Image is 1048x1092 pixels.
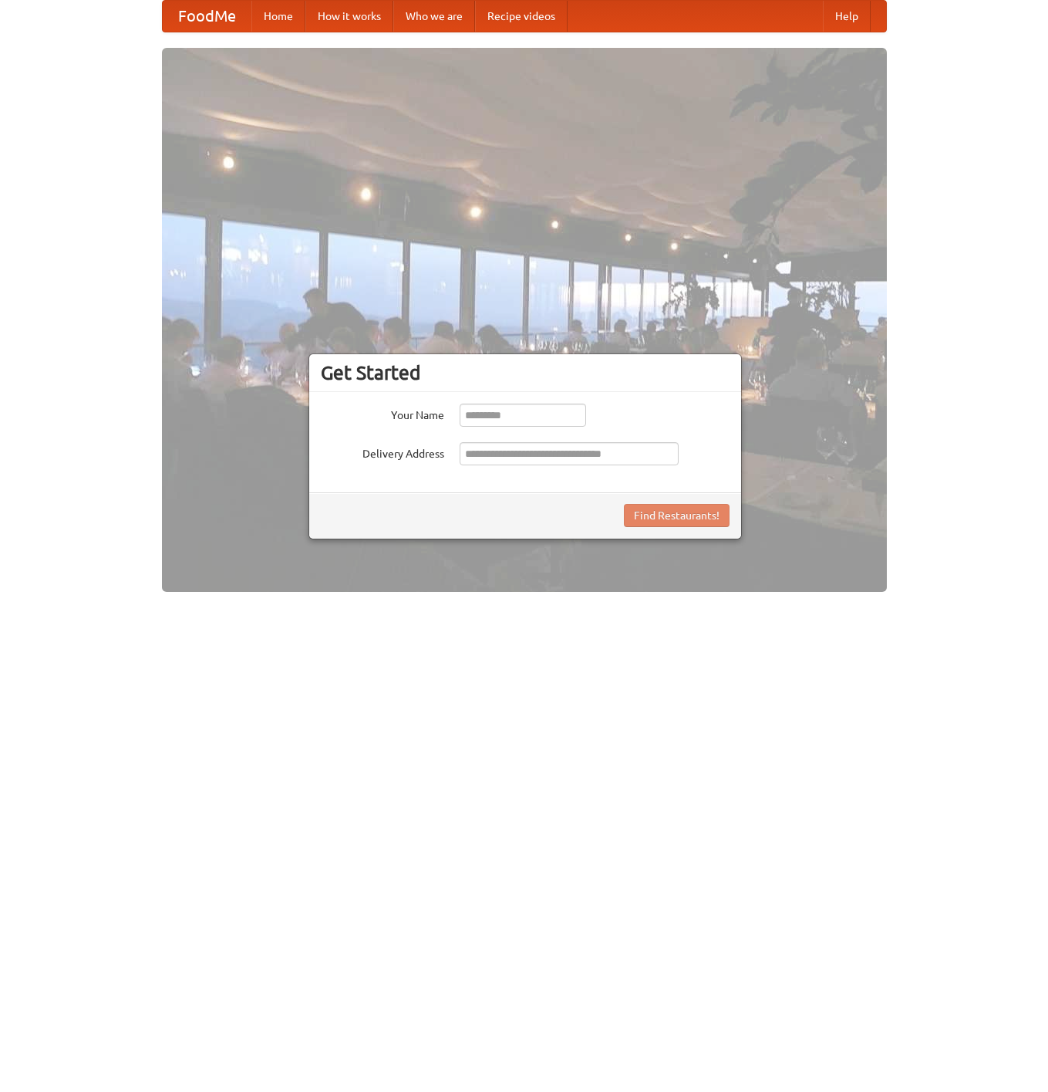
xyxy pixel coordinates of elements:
[393,1,475,32] a: Who we are
[823,1,871,32] a: Help
[321,361,730,384] h3: Get Started
[251,1,305,32] a: Home
[321,442,444,461] label: Delivery Address
[475,1,568,32] a: Recipe videos
[321,404,444,423] label: Your Name
[624,504,730,527] button: Find Restaurants!
[163,1,251,32] a: FoodMe
[305,1,393,32] a: How it works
